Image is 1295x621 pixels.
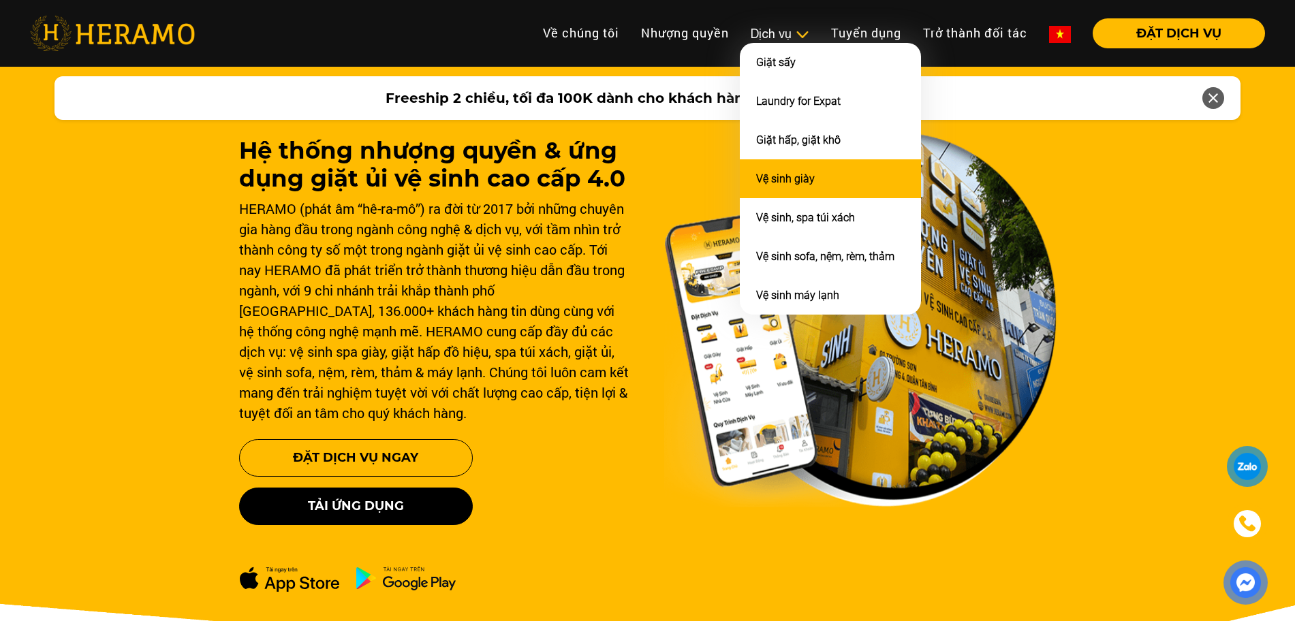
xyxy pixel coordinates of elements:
a: ĐẶT DỊCH VỤ [1082,27,1265,39]
a: Vệ sinh, spa túi xách [756,211,855,224]
a: Vệ sinh sofa, nệm, rèm, thảm [756,250,894,263]
a: Giặt hấp, giặt khô [756,133,841,146]
a: Tuyển dụng [820,18,912,48]
a: Nhượng quyền [630,18,740,48]
img: heramo-logo.png [30,16,195,51]
div: Dịch vụ [751,25,809,43]
img: banner [664,131,1057,507]
img: vn-flag.png [1049,26,1071,43]
a: Laundry for Expat [756,95,841,108]
button: Đặt Dịch Vụ Ngay [239,439,473,477]
img: subToggleIcon [795,28,809,42]
a: phone-icon [1228,504,1267,543]
span: Freeship 2 chiều, tối đa 100K dành cho khách hàng mới [386,88,785,108]
img: phone-icon [1237,513,1258,534]
a: Về chúng tôi [532,18,630,48]
a: Giặt sấy [756,56,796,69]
a: Vệ sinh giày [756,172,815,185]
button: Tải ứng dụng [239,488,473,525]
div: HERAMO (phát âm “hê-ra-mô”) ra đời từ 2017 bởi những chuyên gia hàng đầu trong ngành công nghệ & ... [239,198,631,423]
h1: Hệ thống nhượng quyền & ứng dụng giặt ủi vệ sinh cao cấp 4.0 [239,137,631,193]
a: Vệ sinh máy lạnh [756,289,839,302]
img: ch-dowload [356,566,456,590]
a: Trở thành đối tác [912,18,1038,48]
img: apple-dowload [239,566,340,592]
button: ĐẶT DỊCH VỤ [1093,18,1265,48]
